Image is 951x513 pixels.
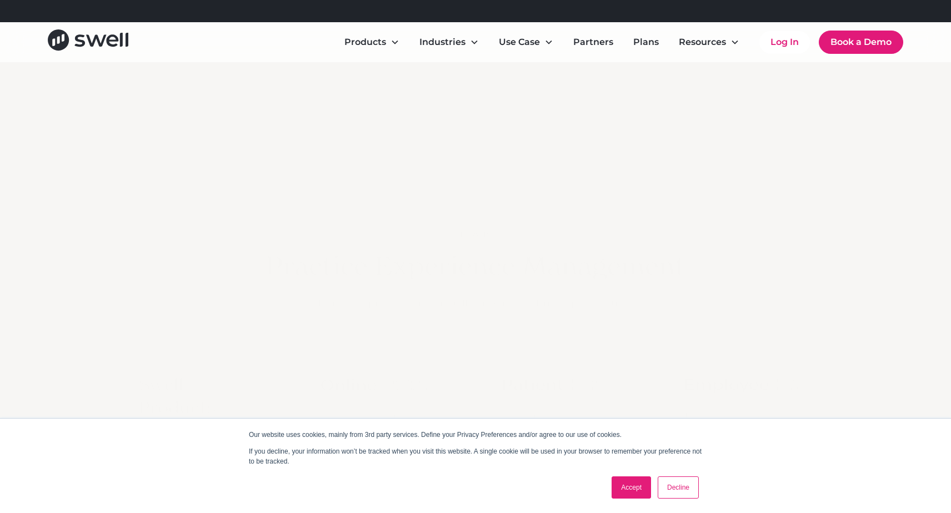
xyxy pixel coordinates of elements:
[249,430,702,440] p: Our website uses cookies, mainly from 3rd party services. Define your Privacy Preferences and/or ...
[266,250,685,283] h2: Practice Experience Management
[48,29,128,54] a: home
[670,31,748,53] div: Resources
[759,31,810,53] a: Log In
[624,31,668,53] a: Plans
[490,31,562,53] div: Use Case
[503,409,630,436] div: For your patient feedback program
[344,36,386,49] div: Products
[499,36,540,49] div: Use Case
[685,409,813,435] div: For your employee feedback program
[419,36,466,49] div: Industries
[411,31,488,53] div: Industries
[321,409,448,436] div: For boosting your online reputation
[679,36,726,49] div: Resources
[612,476,651,499] a: Accept
[658,476,699,499] a: Decline
[266,296,685,311] p: Purchase products individually or bundled. Priced per location.
[336,31,408,53] div: Products
[564,31,622,53] a: Partners
[249,446,702,466] p: If you decline, your information won’t be tracked when you visit this website. A single cookie wi...
[138,374,266,420] div: Swell Products
[819,31,903,54] a: Book a Demo
[266,228,685,242] div: plans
